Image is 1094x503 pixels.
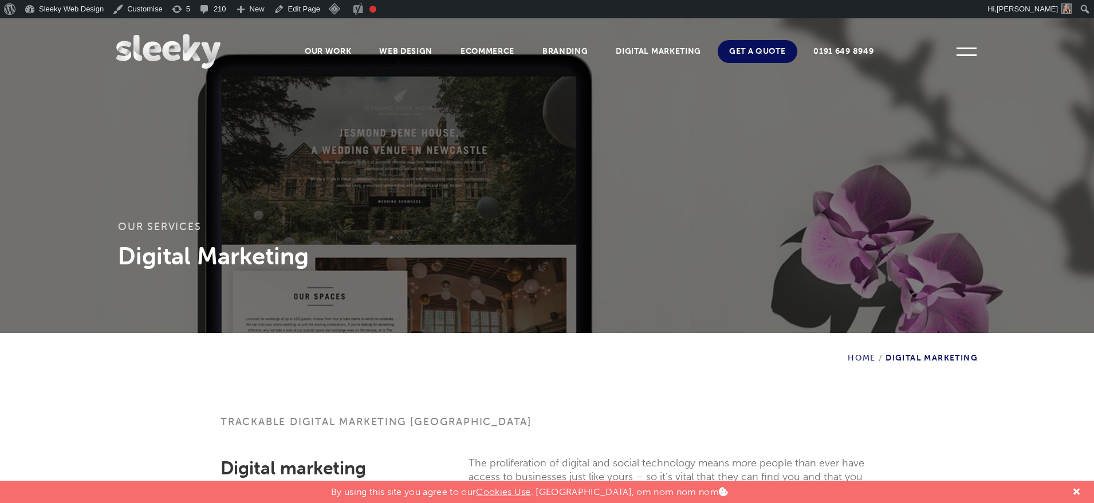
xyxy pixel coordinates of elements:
p: By using this site you agree to our . [GEOGRAPHIC_DATA], om nom nom nom [331,481,728,497]
a: Web Design [368,40,444,63]
img: Sleeky Web Design Newcastle [116,34,221,69]
a: Home [848,353,876,363]
a: Get A Quote [718,40,797,63]
span: / [876,353,886,363]
h3: Digital Marketing [118,241,976,270]
span: [PERSON_NAME] [997,5,1058,13]
div: Digital Marketing [848,333,978,363]
div: Focus keyphrase not set [369,6,376,13]
h1: Trackable digital marketing [GEOGRAPHIC_DATA] [221,416,873,442]
img: IMG_0170-150x150.jpg [1061,3,1072,14]
a: Digital Marketing [604,40,713,63]
a: 0191 649 8949 [802,40,885,63]
a: Branding [531,40,600,63]
a: Our Work [293,40,363,63]
h3: Our services [118,220,976,241]
a: Cookies Use [476,486,531,497]
p: The proliferation of digital and social technology means more people than ever have access to bus... [469,456,873,497]
a: Ecommerce [449,40,526,63]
